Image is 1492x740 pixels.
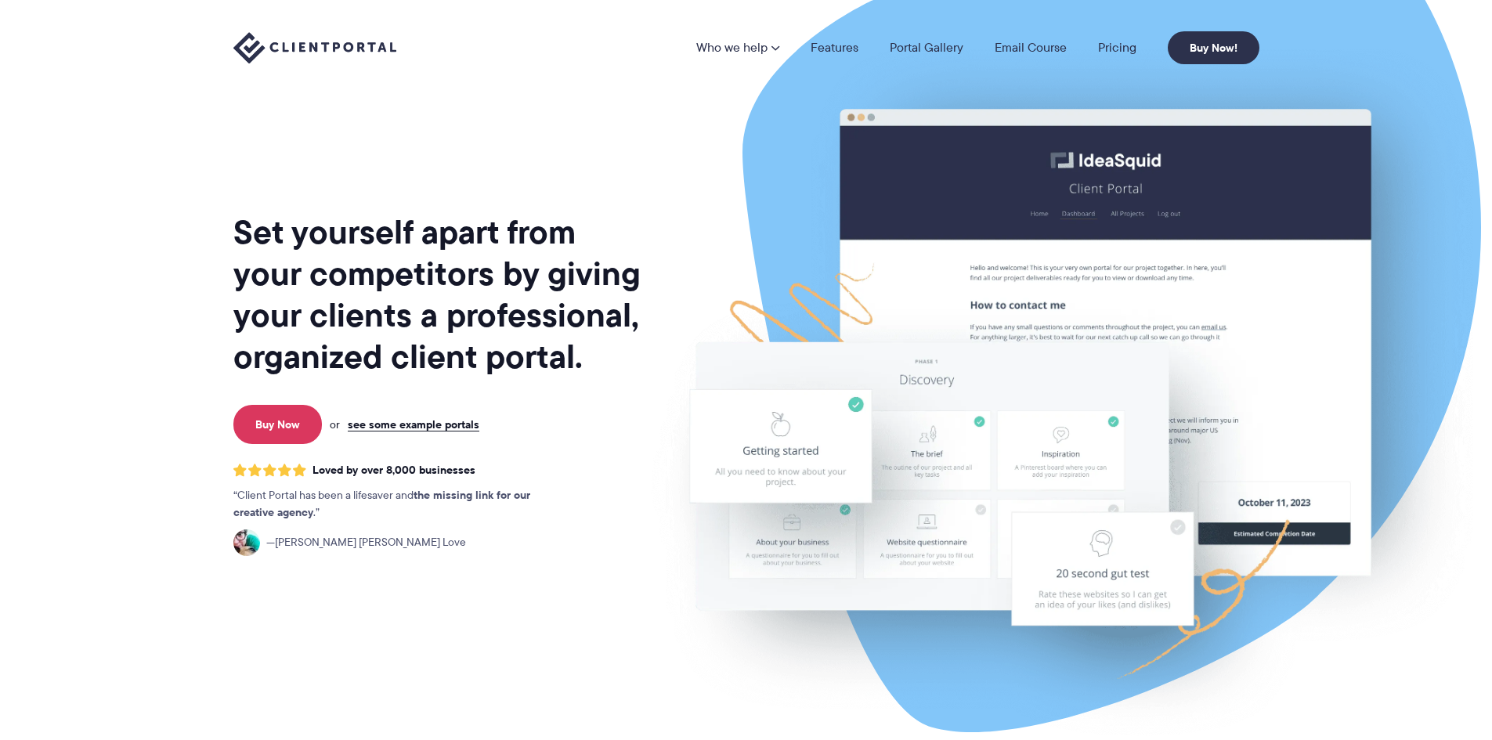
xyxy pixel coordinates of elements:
[1168,31,1259,64] a: Buy Now!
[266,534,466,551] span: [PERSON_NAME] [PERSON_NAME] Love
[233,405,322,444] a: Buy Now
[330,417,340,431] span: or
[348,417,479,431] a: see some example portals
[1098,42,1136,54] a: Pricing
[312,464,475,477] span: Loved by over 8,000 businesses
[811,42,858,54] a: Features
[696,42,779,54] a: Who we help
[233,211,644,377] h1: Set yourself apart from your competitors by giving your clients a professional, organized client ...
[890,42,963,54] a: Portal Gallery
[233,486,530,521] strong: the missing link for our creative agency
[233,487,562,522] p: Client Portal has been a lifesaver and .
[995,42,1067,54] a: Email Course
